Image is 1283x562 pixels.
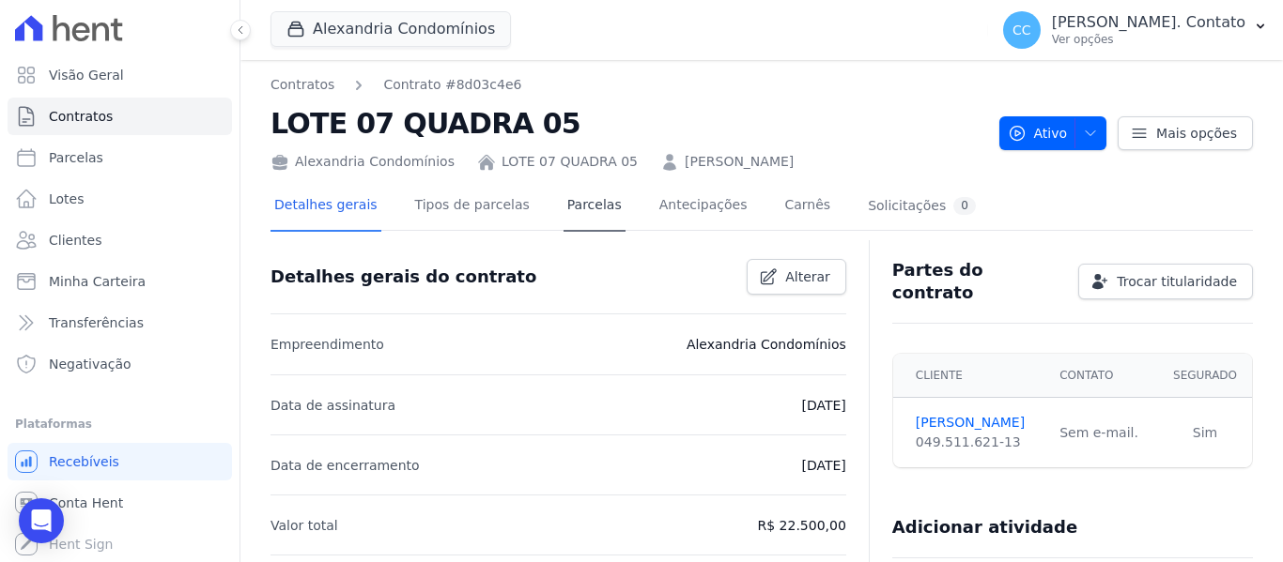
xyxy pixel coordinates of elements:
[747,259,846,295] a: Alterar
[49,452,119,471] span: Recebíveis
[758,514,846,537] p: R$ 22.500,00
[892,516,1077,539] h3: Adicionar atividade
[271,75,334,95] a: Contratos
[49,190,85,208] span: Lotes
[785,267,830,286] span: Alterar
[801,454,845,477] p: [DATE]
[271,514,338,537] p: Valor total
[49,231,101,250] span: Clientes
[15,413,224,435] div: Plataformas
[8,139,232,176] a: Parcelas
[916,413,1037,433] a: [PERSON_NAME]
[781,182,834,232] a: Carnês
[1048,398,1158,468] td: Sem e-mail.
[49,66,124,84] span: Visão Geral
[801,394,845,417] p: [DATE]
[8,443,232,480] a: Recebíveis
[1156,124,1237,143] span: Mais opções
[8,221,232,259] a: Clientes
[8,345,232,383] a: Negativação
[271,75,521,95] nav: Breadcrumb
[868,197,976,215] div: Solicitações
[271,11,511,47] button: Alexandria Condomínios
[271,266,536,288] h3: Detalhes gerais do contrato
[1052,13,1245,32] p: [PERSON_NAME]. Contato
[49,494,123,512] span: Conta Hent
[49,107,113,126] span: Contratos
[916,433,1037,452] div: 049.511.621-13
[953,197,976,215] div: 0
[685,152,794,172] a: [PERSON_NAME]
[8,180,232,218] a: Lotes
[271,102,984,144] h2: LOTE 07 QUADRA 05
[8,263,232,300] a: Minha Carteira
[271,333,384,356] p: Empreendimento
[1078,264,1253,299] a: Trocar titularidade
[564,182,626,232] a: Parcelas
[1158,398,1252,468] td: Sim
[988,4,1283,56] button: CC [PERSON_NAME]. Contato Ver opções
[1048,354,1158,398] th: Contato
[383,75,521,95] a: Contrato #8d03c4e6
[49,148,103,167] span: Parcelas
[271,454,420,477] p: Data de encerramento
[8,484,232,522] a: Conta Hent
[1052,32,1245,47] p: Ver opções
[8,98,232,135] a: Contratos
[1012,23,1031,37] span: CC
[893,354,1048,398] th: Cliente
[656,182,751,232] a: Antecipações
[8,56,232,94] a: Visão Geral
[1158,354,1252,398] th: Segurado
[271,182,381,232] a: Detalhes gerais
[271,152,455,172] div: Alexandria Condomínios
[687,333,846,356] p: Alexandria Condomínios
[49,313,144,332] span: Transferências
[502,152,638,172] a: LOTE 07 QUADRA 05
[864,182,980,232] a: Solicitações0
[1118,116,1253,150] a: Mais opções
[19,498,64,543] div: Open Intercom Messenger
[271,394,395,417] p: Data de assinatura
[49,272,146,291] span: Minha Carteira
[999,116,1107,150] button: Ativo
[411,182,533,232] a: Tipos de parcelas
[8,304,232,342] a: Transferências
[1008,116,1068,150] span: Ativo
[49,355,131,373] span: Negativação
[1117,272,1237,291] span: Trocar titularidade
[271,75,984,95] nav: Breadcrumb
[892,259,1063,304] h3: Partes do contrato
